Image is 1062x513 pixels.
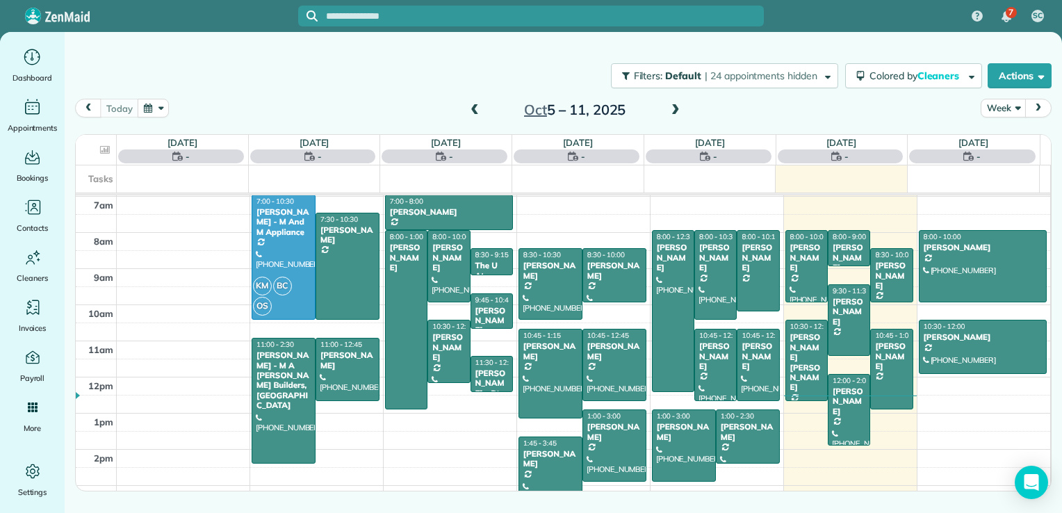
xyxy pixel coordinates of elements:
a: Dashboard [6,46,59,85]
div: [PERSON_NAME] [874,261,908,291]
span: Colored by [869,70,964,82]
span: 8:30 - 10:30 [523,250,561,259]
span: 8:00 - 12:30 [657,232,694,241]
span: 8am [94,236,113,247]
span: Default [665,70,702,82]
span: 7am [94,199,113,211]
span: 1:00 - 3:00 [657,412,690,421]
span: 3pm [94,489,113,500]
div: [PERSON_NAME] [389,207,509,217]
span: 1:45 - 3:45 [523,439,557,448]
a: Invoices [6,296,59,335]
div: [PERSON_NAME] [587,261,642,281]
div: [PERSON_NAME] [320,350,375,370]
a: [DATE] [958,137,988,148]
a: Settings [6,460,59,499]
div: 7 unread notifications [992,1,1021,32]
span: 10:45 - 12:45 [742,331,783,340]
span: SC [1033,10,1043,22]
span: BC [273,277,292,295]
span: Bookings [17,171,49,185]
a: Contacts [6,196,59,235]
div: [PERSON_NAME] [587,341,642,361]
a: [DATE] [300,137,329,148]
span: | 24 appointments hidden [705,70,817,82]
span: 8:00 - 10:15 [742,232,779,241]
a: Bookings [6,146,59,185]
span: 2pm [94,453,113,464]
span: - [449,149,453,163]
span: 7 [1008,7,1013,18]
span: - [186,149,190,163]
span: 7:00 - 10:30 [256,197,294,206]
span: 8:30 - 9:15 [475,250,509,259]
span: - [318,149,322,163]
div: [PERSON_NAME] [389,243,423,272]
span: Settings [18,485,47,499]
span: 7:30 - 10:30 [320,215,358,224]
span: Cleaners [917,70,962,82]
button: prev [75,99,101,117]
button: Colored byCleaners [845,63,982,88]
span: 7:00 - 8:00 [390,197,423,206]
div: [PERSON_NAME] [699,341,733,371]
div: [PERSON_NAME] - M And M Appliance [256,207,311,237]
span: 11:30 - 12:30 [475,358,517,367]
div: [PERSON_NAME] [523,261,578,281]
div: [PERSON_NAME] [923,332,1043,342]
span: 12:00 - 2:00 [833,376,870,385]
span: Invoices [19,321,47,335]
span: 8:30 - 10:00 [587,250,625,259]
span: Payroll [20,371,45,385]
span: 10:45 - 12:45 [699,331,741,340]
span: Oct [524,101,547,118]
div: [PERSON_NAME] [832,243,866,272]
button: next [1025,99,1052,117]
button: Week [981,99,1026,117]
a: Payroll [6,346,59,385]
span: 8:00 - 10:00 [924,232,961,241]
div: [PERSON_NAME] [PERSON_NAME] [790,332,824,392]
span: Tasks [88,173,113,184]
span: 10:45 - 1:00 [875,331,913,340]
a: Appointments [6,96,59,135]
span: OS [253,297,272,316]
div: [PERSON_NAME] [432,243,466,272]
span: KM [253,277,272,295]
a: [DATE] [563,137,593,148]
div: [PERSON_NAME] [832,386,866,416]
span: 8:00 - 9:00 [833,232,866,241]
a: Cleaners [6,246,59,285]
a: [DATE] [168,137,197,148]
a: [DATE] [695,137,725,148]
div: [PERSON_NAME] [523,449,578,469]
span: Appointments [8,121,58,135]
a: [DATE] [431,137,461,148]
button: Focus search [298,10,318,22]
div: [PERSON_NAME] [656,422,712,442]
span: - [977,149,981,163]
div: [PERSON_NAME] [432,332,466,362]
span: 12pm [88,380,113,391]
span: Cleaners [17,271,48,285]
button: Actions [988,63,1052,88]
div: Open Intercom Messenger [1015,466,1048,499]
div: [PERSON_NAME] [923,243,1043,252]
span: 10:30 - 12:00 [924,322,965,331]
span: 1:00 - 3:00 [587,412,621,421]
span: 11am [88,344,113,355]
div: [PERSON_NAME] [656,243,690,272]
span: 9am [94,272,113,283]
div: [PERSON_NAME] [741,341,775,371]
span: 8:00 - 1:00 [390,232,423,241]
span: 1pm [94,416,113,427]
div: [PERSON_NAME] [874,341,908,371]
div: [PERSON_NAME] [587,422,642,442]
span: - [581,149,585,163]
div: The U At Ledroit [475,261,509,291]
span: 10:30 - 12:15 [432,322,474,331]
span: Contacts [17,221,48,235]
div: [PERSON_NAME] [523,341,578,361]
span: 10:30 - 12:45 [790,322,832,331]
span: 1:00 - 2:30 [721,412,754,421]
